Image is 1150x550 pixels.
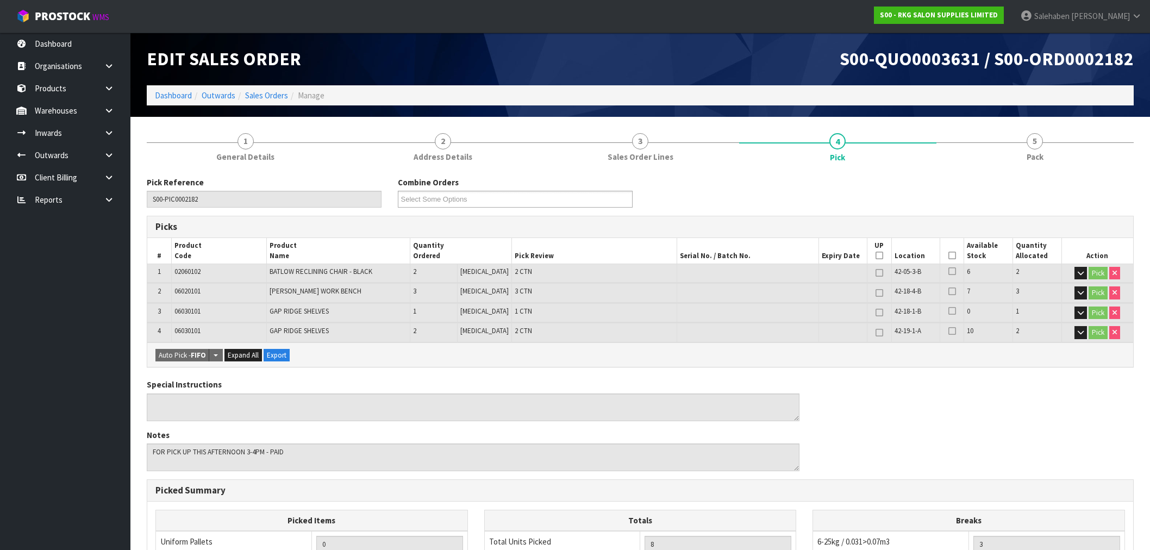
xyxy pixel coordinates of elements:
[270,267,372,276] span: BATLOW RECLINING CHAIR - BLACK
[1089,326,1108,339] button: Pick
[156,510,468,531] th: Picked Items
[147,47,301,70] span: Edit Sales Order
[819,238,867,264] th: Expiry Date
[216,151,274,162] span: General Details
[298,90,324,101] span: Manage
[608,151,673,162] span: Sales Order Lines
[245,90,288,101] a: Sales Orders
[967,307,970,316] span: 0
[413,267,416,276] span: 2
[895,326,921,335] span: 42-19-1-A
[1061,238,1133,264] th: Action
[895,267,921,276] span: 42-05-3-B
[414,151,472,162] span: Address Details
[817,536,890,547] span: 6-25kg / 0.031>0.07m3
[1034,11,1070,21] span: Salehaben
[270,286,361,296] span: [PERSON_NAME] WORK BENCH
[174,307,201,316] span: 06030101
[1016,326,1019,335] span: 2
[632,133,648,149] span: 3
[1027,133,1043,149] span: 5
[413,307,416,316] span: 1
[1089,267,1108,280] button: Pick
[964,238,1013,264] th: Available Stock
[147,429,170,441] label: Notes
[171,238,266,264] th: Product Code
[202,90,235,101] a: Outwards
[1071,11,1130,21] span: [PERSON_NAME]
[1027,151,1043,162] span: Pack
[158,326,161,335] span: 4
[155,222,632,232] h3: Picks
[16,9,30,23] img: cube-alt.png
[895,286,921,296] span: 42-18-4-B
[264,349,290,362] button: Export
[967,286,970,296] span: 7
[460,267,509,276] span: [MEDICAL_DATA]
[155,485,1125,496] h3: Picked Summary
[147,379,222,390] label: Special Instructions
[515,307,532,316] span: 1 CTN
[270,326,329,335] span: GAP RIDGE SHELVES
[880,10,998,20] strong: S00 - RKG SALON SUPPLIES LIMITED
[174,267,201,276] span: 02060102
[891,238,940,264] th: Location
[677,238,819,264] th: Serial No. / Batch No.
[1016,307,1019,316] span: 1
[460,286,509,296] span: [MEDICAL_DATA]
[410,238,511,264] th: Quantity Ordered
[840,47,1134,70] span: S00-QUO0003631 / S00-ORD0002182
[158,286,161,296] span: 2
[413,286,416,296] span: 3
[174,286,201,296] span: 06020101
[147,238,171,264] th: #
[398,177,459,188] label: Combine Orders
[92,12,109,22] small: WMS
[895,307,921,316] span: 42-18-1-B
[1089,307,1108,320] button: Pick
[35,9,90,23] span: ProStock
[155,349,209,362] button: Auto Pick -FIFO
[228,351,259,360] span: Expand All
[266,238,410,264] th: Product Name
[867,238,891,264] th: UP
[155,90,192,101] a: Dashboard
[1089,286,1108,299] button: Pick
[224,349,262,362] button: Expand All
[435,133,451,149] span: 2
[147,177,204,188] label: Pick Reference
[460,326,509,335] span: [MEDICAL_DATA]
[460,307,509,316] span: [MEDICAL_DATA]
[237,133,254,149] span: 1
[191,351,206,360] strong: FIFO
[158,267,161,276] span: 1
[515,326,532,335] span: 2 CTN
[967,267,970,276] span: 6
[830,152,845,163] span: Pick
[174,326,201,335] span: 06030101
[813,510,1125,531] th: Breaks
[967,326,973,335] span: 10
[874,7,1004,24] a: S00 - RKG SALON SUPPLIES LIMITED
[515,286,532,296] span: 3 CTN
[515,267,532,276] span: 2 CTN
[158,307,161,316] span: 3
[1016,286,1019,296] span: 3
[484,510,796,531] th: Totals
[829,133,846,149] span: 4
[413,326,416,335] span: 2
[1012,238,1061,264] th: Quantity Allocated
[1016,267,1019,276] span: 2
[270,307,329,316] span: GAP RIDGE SHELVES
[511,238,677,264] th: Pick Review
